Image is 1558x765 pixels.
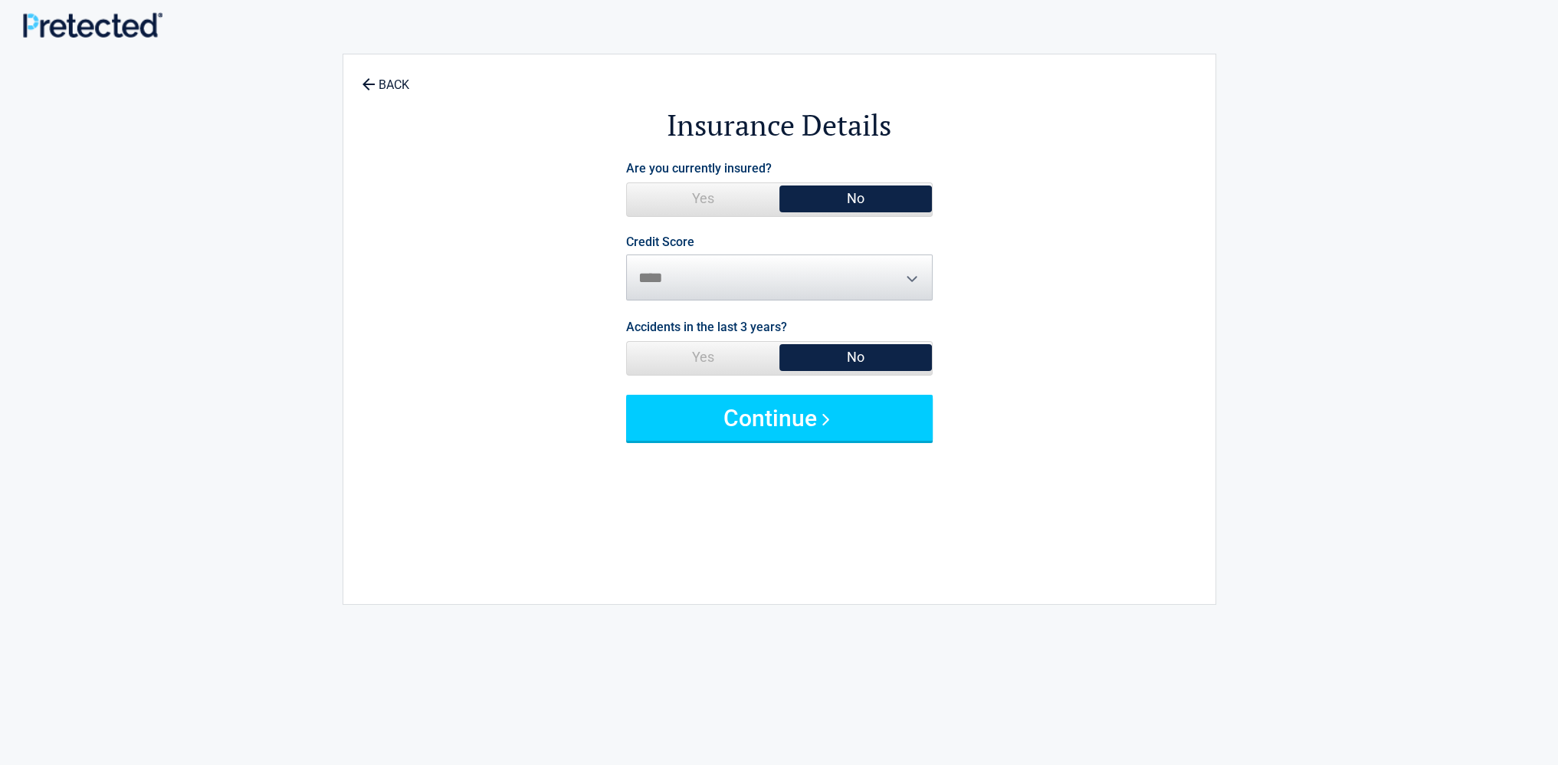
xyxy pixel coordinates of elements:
[627,342,779,373] span: Yes
[359,64,412,91] a: BACK
[626,395,933,441] button: Continue
[626,317,787,337] label: Accidents in the last 3 years?
[626,158,772,179] label: Are you currently insured?
[626,236,694,248] label: Credit Score
[428,106,1131,145] h2: Insurance Details
[779,183,932,214] span: No
[627,183,779,214] span: Yes
[779,342,932,373] span: No
[23,12,162,38] img: Main Logo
